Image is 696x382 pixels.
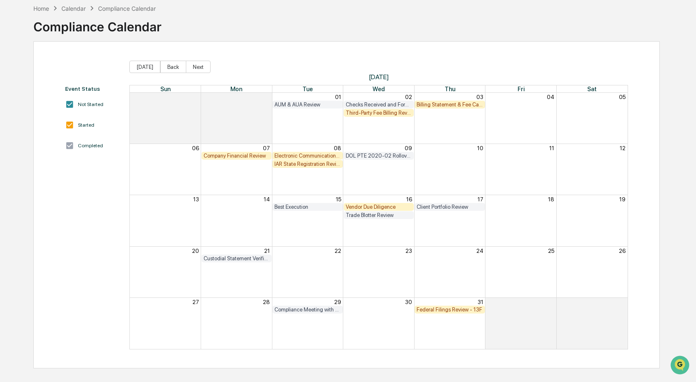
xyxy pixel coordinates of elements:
[28,63,135,71] div: Start new chat
[8,105,15,111] div: 🖐️
[619,94,626,100] button: 05
[548,196,554,203] button: 18
[192,248,199,254] button: 20
[335,248,341,254] button: 22
[274,101,340,108] div: AUM & AUA Review
[302,85,313,92] span: Tue
[33,5,49,12] div: Home
[405,94,412,100] button: 02
[346,101,412,108] div: Checks Received and Forwarded Log
[204,255,269,262] div: Custodial Statement Verification
[8,63,23,78] img: 1746055101610-c473b297-6a78-478c-a979-82029cc54cd1
[129,73,628,81] span: [DATE]
[68,104,102,112] span: Attestations
[336,196,341,203] button: 15
[65,85,122,92] div: Event Status
[263,299,270,305] button: 28
[620,145,626,151] button: 12
[335,94,341,100] button: 01
[192,299,199,305] button: 27
[5,116,55,131] a: 🔎Data Lookup
[5,101,56,116] a: 🖐️Preclearance
[405,248,412,254] button: 23
[140,66,150,75] button: Start new chat
[28,71,104,78] div: We're available if you need us!
[547,94,554,100] button: 04
[274,161,340,167] div: IAR State Registration Review
[274,153,340,159] div: Electronic Communication Review
[478,196,483,203] button: 17
[670,355,692,377] iframe: Open customer support
[477,145,483,151] button: 10
[548,248,554,254] button: 25
[8,120,15,127] div: 🔎
[98,5,156,12] div: Compliance Calendar
[129,61,160,73] button: [DATE]
[619,299,626,305] button: 02
[476,248,483,254] button: 24
[33,13,162,34] div: Compliance Calendar
[61,5,86,12] div: Calendar
[263,145,270,151] button: 07
[82,140,100,146] span: Pylon
[193,196,199,203] button: 13
[78,101,103,107] div: Not Started
[16,104,53,112] span: Preclearance
[619,196,626,203] button: 19
[264,248,270,254] button: 21
[518,85,525,92] span: Fri
[334,145,341,151] button: 08
[476,94,483,100] button: 03
[16,120,52,128] span: Data Lookup
[160,85,171,92] span: Sun
[60,105,66,111] div: 🗄️
[417,307,483,313] div: Federal Filings Review - 13F
[204,153,269,159] div: Company Financial Review
[405,145,412,151] button: 09
[417,101,483,108] div: Billing Statement & Fee Calculations Report Review
[406,196,412,203] button: 16
[264,196,270,203] button: 14
[346,204,412,210] div: Vendor Due Diligence
[8,17,150,31] p: How can we help?
[334,299,341,305] button: 29
[478,299,483,305] button: 31
[192,94,199,100] button: 29
[274,204,340,210] div: Best Execution
[587,85,597,92] span: Sat
[58,139,100,146] a: Powered byPylon
[274,307,340,313] div: Compliance Meeting with Management
[549,145,554,151] button: 11
[548,299,554,305] button: 01
[346,110,412,116] div: Third-Party Fee Billing Review
[78,143,103,149] div: Completed
[346,212,412,218] div: Trade Blotter Review
[56,101,105,116] a: 🗄️Attestations
[373,85,385,92] span: Wed
[78,122,94,128] div: Started
[445,85,455,92] span: Thu
[129,85,628,349] div: Month View
[230,85,242,92] span: Mon
[160,61,186,73] button: Back
[346,153,412,159] div: DOL PTE 2020-02 Rollover & IRA to IRA Account Review
[263,94,270,100] button: 30
[186,61,211,73] button: Next
[619,248,626,254] button: 26
[192,145,199,151] button: 06
[417,204,483,210] div: Client Portfolio Review
[405,299,412,305] button: 30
